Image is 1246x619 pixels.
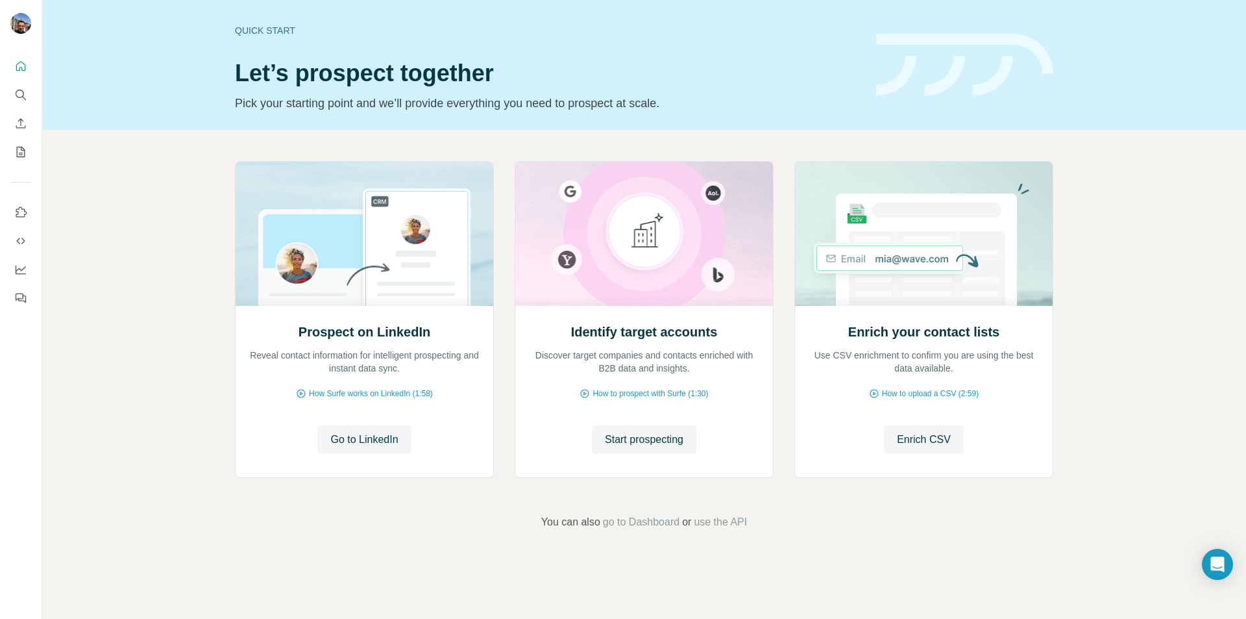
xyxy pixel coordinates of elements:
[571,323,718,341] h2: Identify target accounts
[235,24,861,37] div: Quick start
[10,13,31,34] img: Avatar
[876,34,1053,97] img: banner
[10,286,31,310] button: Feedback
[884,425,964,454] button: Enrich CSV
[694,514,747,530] button: use the API
[1202,549,1233,580] div: Open Intercom Messenger
[330,432,398,448] span: Go to LinkedIn
[515,162,774,306] img: Identify target accounts
[592,388,708,399] span: How to prospect with Surfe (1:30)
[882,388,979,399] span: How to upload a CSV (2:59)
[541,514,600,530] span: You can also
[309,388,433,399] span: How Surfe works on LinkedIn (1:58)
[592,425,696,454] button: Start prospecting
[10,112,31,135] button: Enrich CSV
[299,323,430,341] h2: Prospect on LinkedIn
[249,349,480,375] p: Reveal contact information for intelligent prospecting and instant data sync.
[235,94,861,112] p: Pick your starting point and we’ll provide everything you need to prospect at scale.
[603,514,679,530] button: go to Dashboard
[235,162,494,306] img: Prospect on LinkedIn
[10,83,31,107] button: Search
[848,323,999,341] h2: Enrich your contact lists
[897,432,951,448] span: Enrich CSV
[10,55,31,78] button: Quick start
[682,514,691,530] span: or
[528,349,760,375] p: Discover target companies and contacts enriched with B2B data and insights.
[317,425,411,454] button: Go to LinkedIn
[10,140,31,164] button: My lists
[10,258,31,281] button: Dashboard
[10,201,31,224] button: Use Surfe on LinkedIn
[10,229,31,253] button: Use Surfe API
[235,60,861,86] h1: Let’s prospect together
[808,349,1040,375] p: Use CSV enrichment to confirm you are using the best data available.
[605,432,683,448] span: Start prospecting
[794,162,1053,306] img: Enrich your contact lists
